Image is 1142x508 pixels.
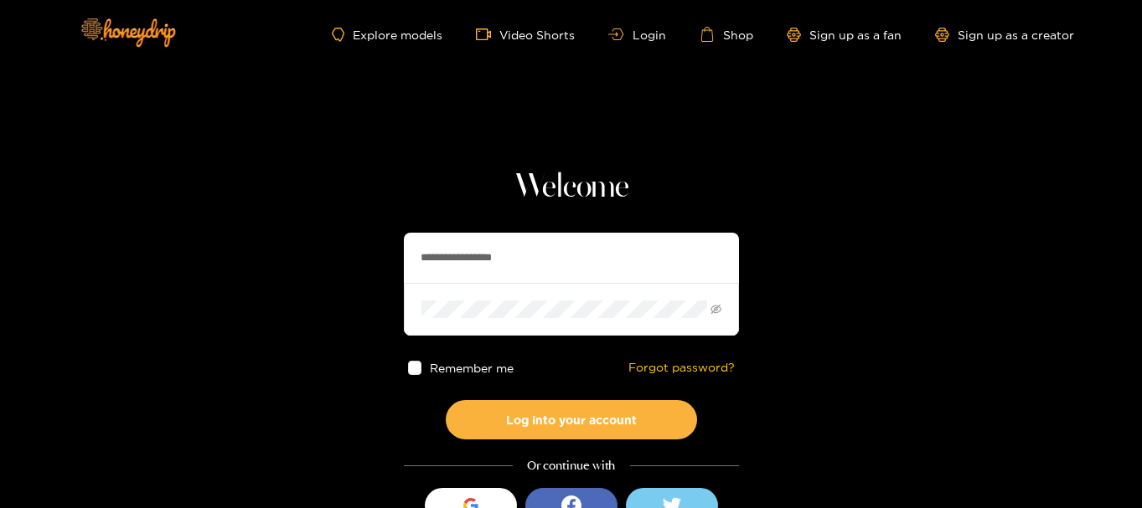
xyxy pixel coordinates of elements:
h1: Welcome [404,167,739,208]
a: Sign up as a creator [935,28,1074,42]
a: Login [608,28,665,41]
a: Video Shorts [476,27,575,42]
button: Log into your account [446,400,697,439]
a: Sign up as a fan [787,28,902,42]
a: Shop [700,27,753,42]
div: Or continue with [404,456,739,475]
span: video-camera [476,27,499,42]
span: Remember me [430,362,514,374]
a: Explore models [332,28,442,42]
span: eye-invisible [711,304,721,315]
a: Forgot password? [628,361,735,375]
